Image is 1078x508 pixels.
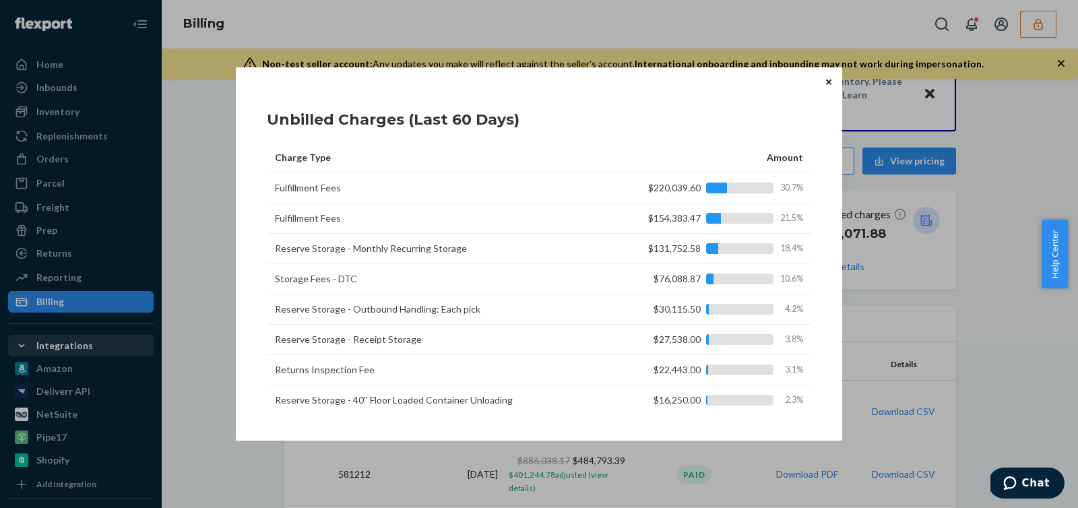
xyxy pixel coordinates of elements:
[604,143,811,173] th: Amount
[779,212,803,224] span: 21.5%
[267,143,604,173] th: Charge Type
[625,303,803,316] div: $30,115.50
[267,234,604,264] td: Reserve Storage - Monthly Recurring Storage
[625,333,803,346] div: $27,538.00
[779,273,803,285] span: 10.6%
[267,325,604,355] td: Reserve Storage - Receipt Storage
[625,363,803,377] div: $22,443.00
[267,294,604,325] td: Reserve Storage - Outbound Handling: Each pick
[779,303,803,315] span: 4.2%
[267,203,604,234] td: Fulfillment Fees
[267,264,604,294] td: Storage Fees - DTC
[822,74,835,89] button: Close
[267,109,519,131] h1: Unbilled Charges (Last 60 Days)
[625,242,803,255] div: $131,752.58
[779,394,803,406] span: 2.3%
[267,385,604,416] td: Reserve Storage - 40'' Floor Loaded Container Unloading
[779,182,803,194] span: 30.7%
[625,393,803,407] div: $16,250.00
[625,272,803,286] div: $76,088.87
[267,355,604,385] td: Returns Inspection Fee
[625,212,803,225] div: $154,383.47
[625,181,803,195] div: $220,039.60
[779,334,803,346] span: 3.8%
[32,9,59,22] span: Chat
[779,364,803,376] span: 3.1%
[267,173,604,203] td: Fulfillment Fees
[779,243,803,255] span: 18.4%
